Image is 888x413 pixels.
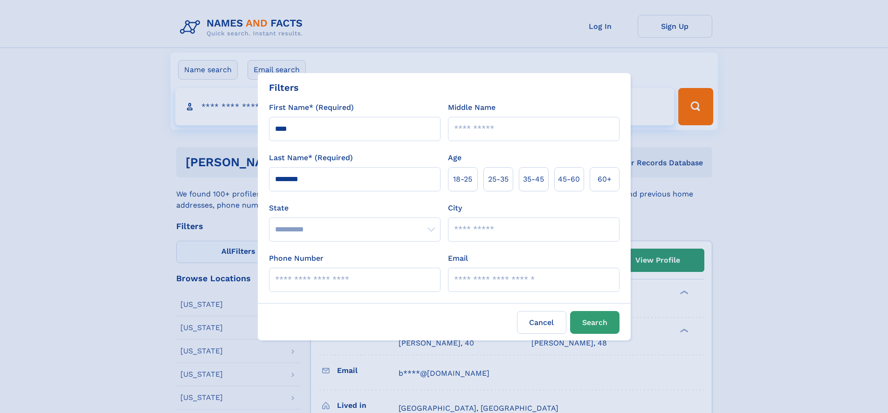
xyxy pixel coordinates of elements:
[558,174,580,185] span: 45‑60
[453,174,472,185] span: 18‑25
[448,203,462,214] label: City
[269,203,441,214] label: State
[269,253,324,264] label: Phone Number
[448,253,468,264] label: Email
[269,152,353,163] label: Last Name* (Required)
[488,174,509,185] span: 25‑35
[448,152,461,163] label: Age
[570,311,620,334] button: Search
[269,102,354,113] label: First Name* (Required)
[523,174,544,185] span: 35‑45
[517,311,566,334] label: Cancel
[269,81,299,95] div: Filters
[598,174,612,185] span: 60+
[448,102,496,113] label: Middle Name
